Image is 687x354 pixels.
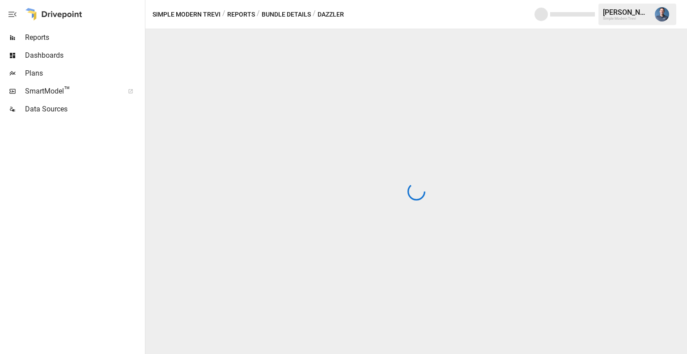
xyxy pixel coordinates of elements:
[649,2,674,27] button: Mike Beckham
[222,9,225,20] div: /
[227,9,255,20] button: Reports
[603,17,649,21] div: Simple Modern Trevi
[64,85,70,96] span: ™
[603,8,649,17] div: [PERSON_NAME]
[25,86,118,97] span: SmartModel
[25,32,143,43] span: Reports
[25,104,143,115] span: Data Sources
[25,68,143,79] span: Plans
[313,9,316,20] div: /
[257,9,260,20] div: /
[262,9,311,20] button: Bundle Details
[153,9,221,20] button: Simple Modern Trevi
[655,7,669,21] img: Mike Beckham
[25,50,143,61] span: Dashboards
